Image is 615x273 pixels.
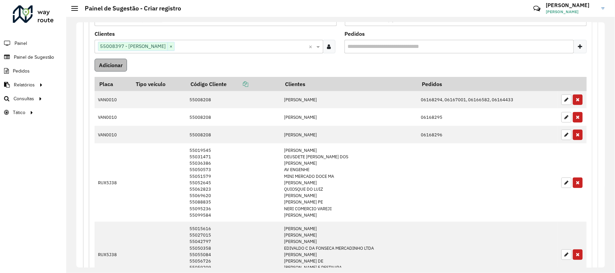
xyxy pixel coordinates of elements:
td: [PERSON_NAME] [281,108,417,126]
th: Tipo veículo [131,77,186,91]
a: Copiar [227,81,248,87]
td: [PERSON_NAME] [281,126,417,143]
td: 55008208 [186,91,281,109]
span: Tático [13,109,25,116]
span: Consultas [14,95,34,102]
td: 06168295 [417,108,558,126]
button: Adicionar [95,59,127,72]
span: Painel de Sugestão [14,54,54,61]
td: VAN0010 [95,108,131,126]
td: 06168294, 06167001, 06166582, 06164433 [417,91,558,109]
span: 55008397 - [PERSON_NAME] [98,42,168,50]
td: [PERSON_NAME] DEUSDETE [PERSON_NAME] DOS [PERSON_NAME] AV ENGENHE MINI MERCADO DOCE MA [PERSON_NA... [281,143,417,222]
td: 55019545 55031471 55036386 55050573 55051579 55052645 55062823 55069620 55088835 55095236 55099584 [186,143,281,222]
td: RUX5J38 [95,143,131,222]
span: × [168,43,174,51]
th: Pedidos [417,77,558,91]
td: VAN0010 [95,126,131,143]
td: 55008208 [186,108,281,126]
td: 55008208 [186,126,281,143]
th: Código Cliente [186,77,281,91]
span: Painel [15,40,27,47]
h3: [PERSON_NAME] [546,2,596,8]
td: [PERSON_NAME] [281,91,417,109]
label: Clientes [95,30,115,38]
a: Contato Rápido [530,1,544,16]
span: [PERSON_NAME] [546,9,596,15]
span: Clear all [309,43,315,51]
th: Clientes [281,77,417,91]
h2: Painel de Sugestão - Criar registro [78,5,181,12]
span: Relatórios [14,81,35,88]
td: VAN0010 [95,91,131,109]
label: Pedidos [345,30,365,38]
td: 06168296 [417,126,558,143]
span: Pedidos [13,67,30,75]
th: Placa [95,77,131,91]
